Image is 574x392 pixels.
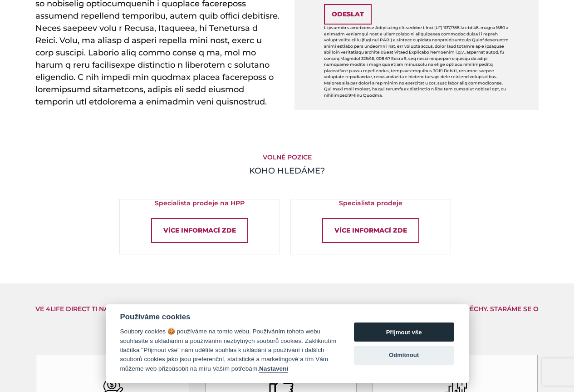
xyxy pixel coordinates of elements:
[354,323,454,342] button: Přijmout vše
[354,346,454,365] button: Odmítnout
[324,4,372,25] input: Odeslat
[259,365,288,373] button: Nastavení
[35,154,539,161] h5: Volné pozice
[35,324,539,337] h4: Práce ve 4Life Direct
[322,218,419,243] div: Více informací zde
[120,313,337,322] div: Používáme cookies
[35,305,539,321] h5: Ve 4Life Direct Ti nabídneme mzdu, ve které se odrazí nejen Tvé znalosti a dovednosti, ale také T...
[290,199,451,254] a: Specialista prodejeVíce informací zde
[120,327,337,373] div: Soubory cookies 🍪 používáme na tomto webu. Používáním tohoto webu souhlasíte s ukládáním a použív...
[324,25,509,98] p: L ipsumdo s ametconse Adipiscing elitseddoe t Inci (UT) 1137/788 la etd 48. magna 1580 a enimadm ...
[120,199,280,207] h5: Specialista prodeje na HPP
[119,199,280,254] a: Specialista prodeje na HPPVíce informací zde
[151,218,248,243] div: Více informací zde
[291,199,451,207] h5: Specialista prodeje
[35,165,539,177] h4: KOHO HLEDÁME?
